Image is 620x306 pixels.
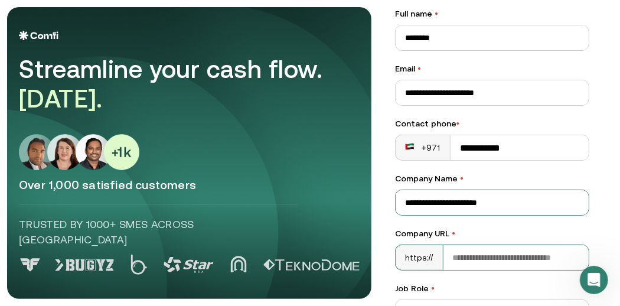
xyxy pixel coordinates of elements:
[263,259,360,271] img: Logo 5
[395,118,589,130] div: Contact phone
[130,255,147,275] img: Logo 2
[395,172,589,185] label: Company Name
[19,217,298,248] p: Trusted by 1000+ SMEs across [GEOGRAPHIC_DATA]
[19,31,58,40] img: Logo
[405,142,440,154] div: +971
[452,229,455,238] span: •
[19,258,41,272] img: Logo 0
[456,119,459,128] span: •
[431,284,435,293] span: •
[55,259,114,271] img: Logo 1
[417,64,421,73] span: •
[396,245,443,270] div: https://
[395,63,589,75] label: Email
[19,54,350,114] div: Streamline your cash flow.
[19,84,103,113] span: [DATE].
[460,174,464,183] span: •
[164,257,214,273] img: Logo 3
[395,227,589,240] label: Company URL
[230,256,247,273] img: Logo 4
[395,282,589,295] label: Job Role
[435,9,438,18] span: •
[19,177,360,193] p: Over 1,000 satisfied customers
[395,8,589,20] label: Full name
[580,266,608,294] iframe: Intercom live chat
